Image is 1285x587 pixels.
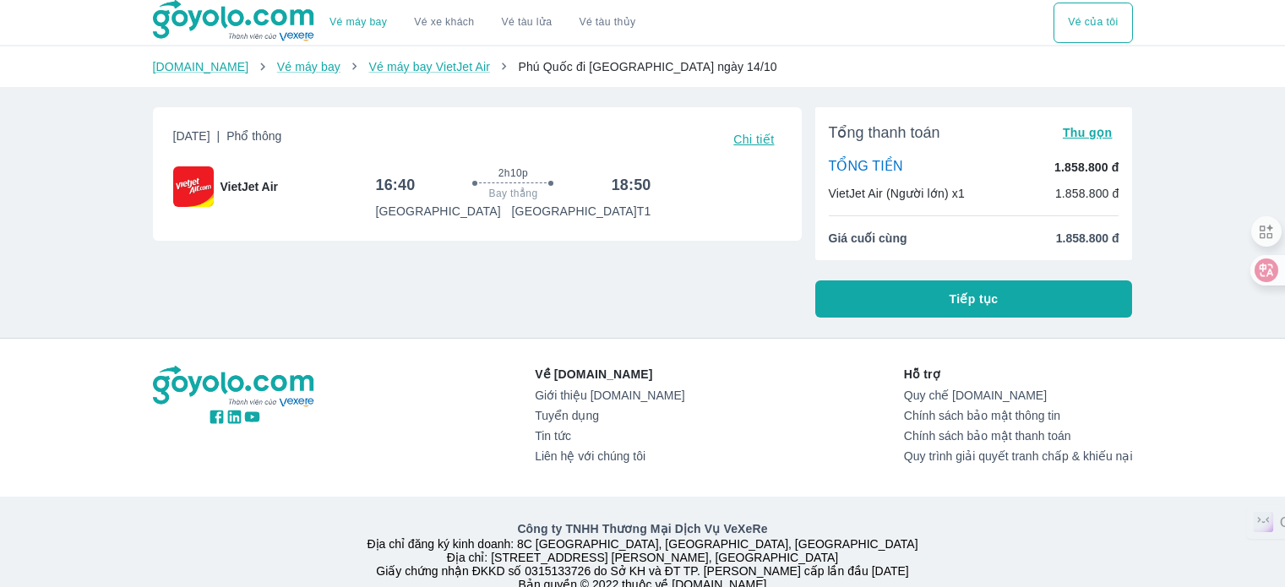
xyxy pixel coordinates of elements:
[368,60,489,73] a: Vé máy bay VietJet Air
[904,409,1133,422] a: Chính sách bảo mật thông tin
[488,3,566,43] a: Vé tàu lửa
[226,129,281,143] span: Phổ thông
[221,178,278,195] span: VietJet Air
[815,280,1133,318] button: Tiếp tục
[1054,3,1132,43] button: Vé của tôi
[904,366,1133,383] p: Hỗ trợ
[329,16,387,29] a: Vé máy bay
[1054,159,1119,176] p: 1.858.800 đ
[277,60,340,73] a: Vé máy bay
[1056,121,1119,144] button: Thu gọn
[375,175,415,195] h6: 16:40
[535,409,684,422] a: Tuyển dụng
[904,429,1133,443] a: Chính sách bảo mật thanh toán
[612,175,651,195] h6: 18:50
[904,389,1133,402] a: Quy chế [DOMAIN_NAME]
[904,449,1133,463] a: Quy trình giải quyết tranh chấp & khiếu nại
[512,203,651,220] p: [GEOGRAPHIC_DATA] T1
[414,16,474,29] a: Vé xe khách
[829,185,965,202] p: VietJet Air (Người lớn) x1
[535,429,684,443] a: Tin tức
[316,3,649,43] div: choose transportation mode
[565,3,649,43] button: Vé tàu thủy
[733,133,774,146] span: Chi tiết
[217,129,221,143] span: |
[829,158,903,177] p: TỔNG TIỀN
[535,389,684,402] a: Giới thiệu [DOMAIN_NAME]
[1054,3,1132,43] div: choose transportation mode
[156,520,1130,537] p: Công ty TNHH Thương Mại Dịch Vụ VeXeRe
[535,449,684,463] a: Liên hệ với chúng tôi
[173,128,282,151] span: [DATE]
[153,60,249,73] a: [DOMAIN_NAME]
[375,203,500,220] p: [GEOGRAPHIC_DATA]
[153,58,1133,75] nav: breadcrumb
[1063,126,1113,139] span: Thu gọn
[829,122,940,143] span: Tổng thanh toán
[950,291,999,307] span: Tiếp tục
[1055,185,1119,202] p: 1.858.800 đ
[1056,230,1119,247] span: 1.858.800 đ
[727,128,781,151] button: Chi tiết
[829,230,907,247] span: Giá cuối cùng
[498,166,528,180] span: 2h10p
[489,187,538,200] span: Bay thẳng
[518,60,776,73] span: Phú Quốc đi [GEOGRAPHIC_DATA] ngày 14/10
[153,366,317,408] img: logo
[535,366,684,383] p: Về [DOMAIN_NAME]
